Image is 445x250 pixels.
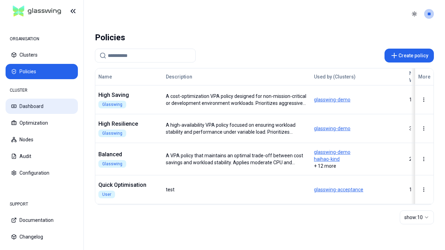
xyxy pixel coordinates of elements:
[314,156,403,162] span: haihao-kind
[166,73,299,80] div: Description
[10,3,64,19] img: GlassWing
[314,125,403,132] span: glasswing-demo
[6,64,78,79] button: Policies
[95,31,125,44] div: Policies
[314,96,403,103] span: glasswing-demo
[314,186,403,193] span: glasswing-acceptance
[166,186,175,193] div: test
[6,115,78,131] button: Optimization
[409,186,434,193] div: 1
[98,91,160,99] div: High Saving
[6,32,78,46] div: ORGANISATION
[385,49,434,62] button: Create policy
[98,130,126,137] div: Glasswing
[314,73,403,80] div: Used by (Clusters)
[98,150,160,159] div: Balanced
[166,152,308,166] div: A VPA policy that maintains an optimal trade-off between cost savings and workload stability. App...
[98,181,160,189] div: Quick Optimisation
[409,125,434,132] div: 38
[6,47,78,62] button: Clusters
[6,132,78,147] button: Nodes
[98,191,115,198] div: User
[98,70,112,84] button: Name
[98,160,126,168] div: Glasswing
[409,156,434,162] div: 239
[409,96,434,103] div: 1
[166,122,308,135] div: A high-availability VPA policy focused on ensuring workload stability and performance under varia...
[6,229,78,244] button: Changelog
[6,83,78,97] div: CLUSTER
[6,149,78,164] button: Audit
[98,120,160,128] div: High Resilience
[418,73,430,80] div: More
[6,197,78,211] div: SUPPORT
[98,101,126,108] div: Glasswing
[314,149,403,169] div: + 12 more
[166,93,308,107] div: A cost-optimization VPA policy designed for non-mission-critical or development environment workl...
[314,149,403,156] span: glasswing-demo
[409,70,434,84] div: No. of Workloads
[6,99,78,114] button: Dashboard
[6,165,78,181] button: Configuration
[6,212,78,228] button: Documentation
